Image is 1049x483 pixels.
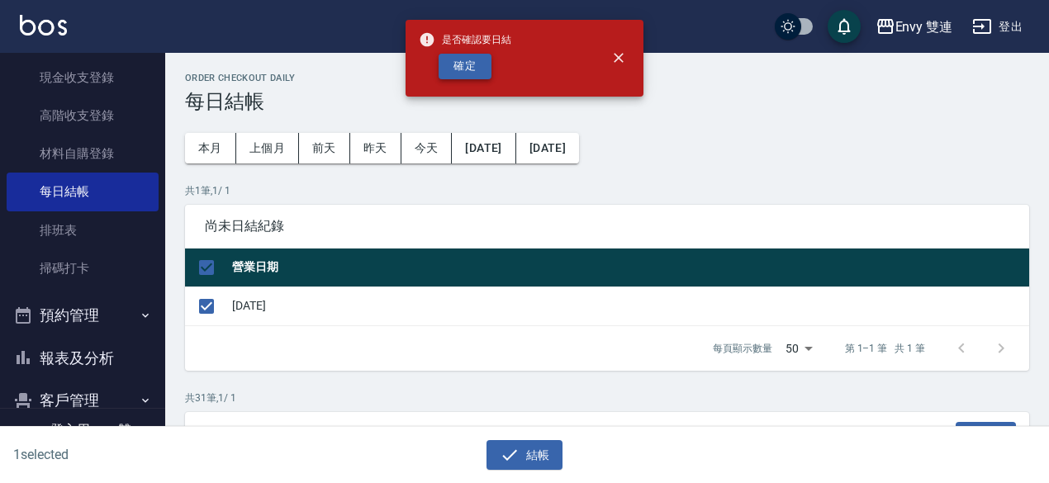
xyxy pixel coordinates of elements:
button: [DATE] [516,133,579,163]
p: 每頁顯示數量 [713,341,772,356]
button: 結帳 [487,440,563,471]
p: 共 1 筆, 1 / 1 [185,183,1029,198]
h2: Order checkout daily [185,73,1029,83]
h6: 1 selected [13,444,259,465]
span: 尚未日結紀錄 [205,218,1009,234]
button: 報表匯出 [956,422,1017,447]
button: 客戶管理 [7,379,159,422]
button: close [600,40,637,76]
th: 營業日期 [228,249,1029,287]
button: 預約管理 [7,294,159,337]
div: Envy 雙連 [895,17,953,37]
h5: 登入用envy雙連 [50,422,135,455]
a: 每日結帳 [7,173,159,211]
p: 共 31 筆, 1 / 1 [185,391,1029,405]
a: 現金收支登錄 [7,59,159,97]
p: 第 1–1 筆 共 1 筆 [845,341,925,356]
span: 是否確認要日結 [419,31,511,48]
button: 今天 [401,133,453,163]
button: 確定 [439,54,491,79]
button: 前天 [299,133,350,163]
a: 材料自購登錄 [7,135,159,173]
a: 排班表 [7,211,159,249]
td: [DATE] [228,286,1029,325]
button: save [828,10,861,43]
img: Logo [20,15,67,36]
a: 高階收支登錄 [7,97,159,135]
button: 報表及分析 [7,337,159,380]
button: 本月 [185,133,236,163]
h3: 每日結帳 [185,90,1029,113]
button: [DATE] [452,133,515,163]
a: 掃碼打卡 [7,249,159,287]
div: 50 [779,326,819,371]
button: 登出 [966,12,1029,42]
button: 昨天 [350,133,401,163]
button: Envy 雙連 [869,10,960,44]
button: 上個月 [236,133,299,163]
